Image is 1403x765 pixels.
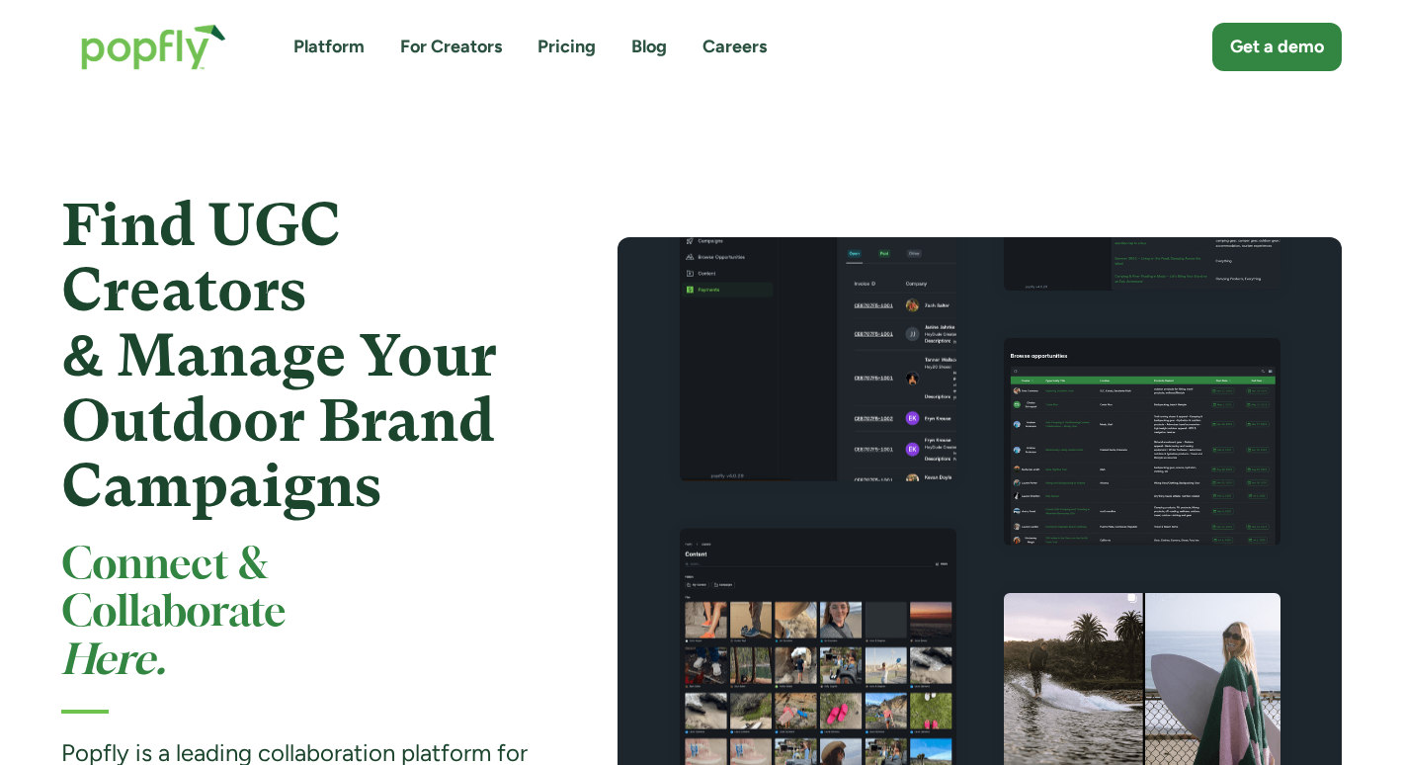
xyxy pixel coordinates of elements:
[61,4,246,90] a: home
[61,641,166,682] em: Here.
[702,35,767,59] a: Careers
[400,35,502,59] a: For Creators
[631,35,667,59] a: Blog
[1212,23,1342,71] a: Get a demo
[293,35,365,59] a: Platform
[61,543,546,686] h2: Connect & Collaborate
[61,191,497,520] strong: Find UGC Creators & Manage Your Outdoor Brand Campaigns
[1230,35,1324,59] div: Get a demo
[537,35,596,59] a: Pricing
